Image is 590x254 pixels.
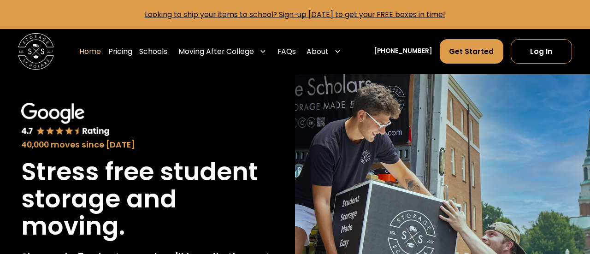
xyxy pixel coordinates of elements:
a: Looking to ship your items to school? Sign-up [DATE] to get your FREE boxes in time! [145,10,445,19]
h1: Stress free student storage and moving. [21,158,274,240]
a: Get Started [440,39,503,64]
img: Google 4.7 star rating [21,103,110,136]
div: Moving After College [178,46,254,57]
img: Storage Scholars main logo [18,33,54,69]
div: 40,000 moves since [DATE] [21,139,274,151]
a: Schools [139,39,167,64]
a: FAQs [277,39,296,64]
a: Log In [511,39,572,64]
a: Home [79,39,101,64]
a: Pricing [108,39,132,64]
a: [PHONE_NUMBER] [374,47,432,56]
div: About [307,46,329,57]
